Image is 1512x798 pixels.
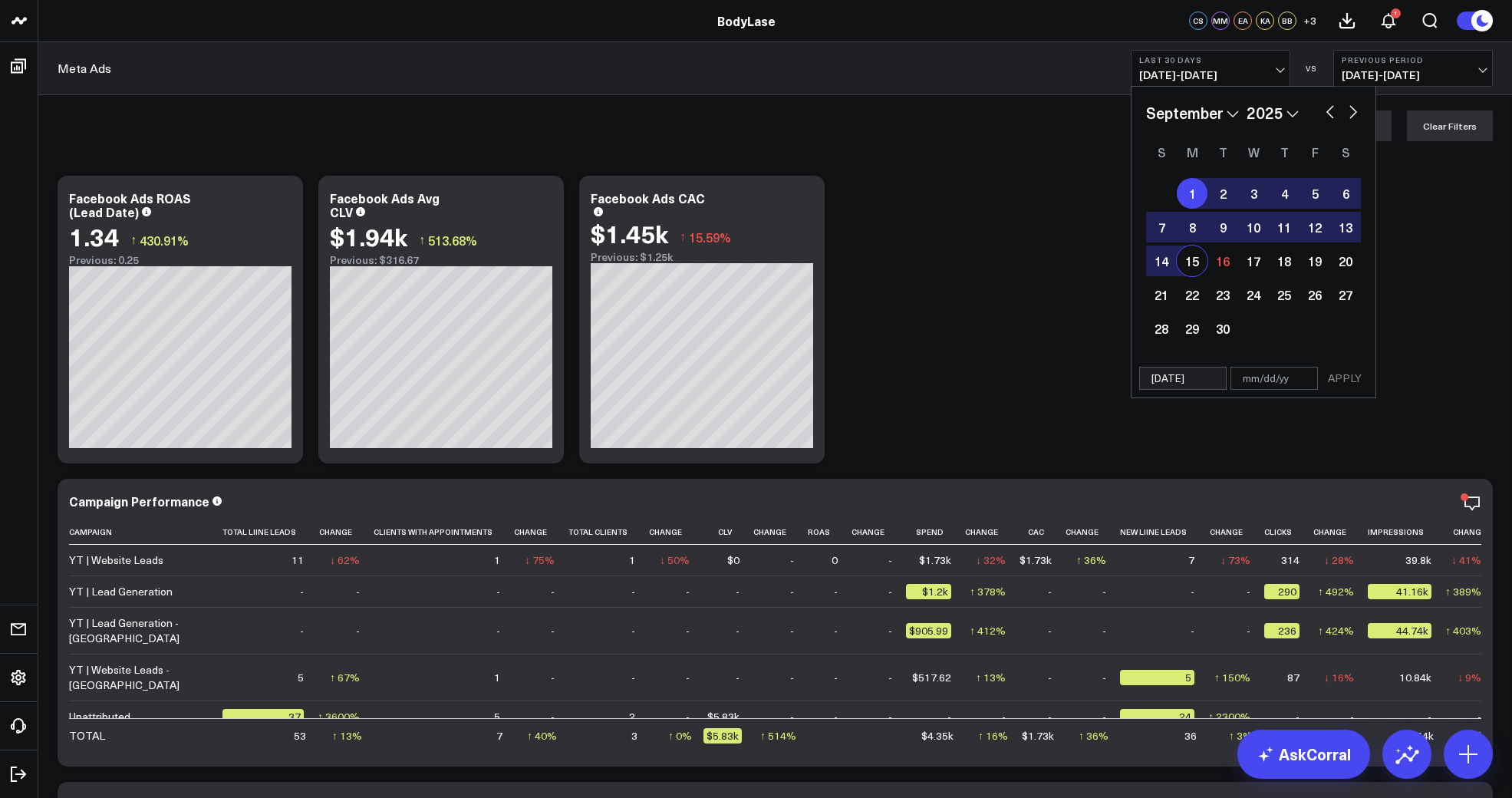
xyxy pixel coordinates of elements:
div: - [631,584,635,599]
div: CS [1189,12,1207,30]
div: 5 [494,709,500,724]
div: - [551,623,555,638]
div: 0 [832,552,838,568]
div: - [834,670,838,685]
div: - [947,709,951,724]
th: Clicks [1264,519,1313,545]
th: Change [965,519,1020,545]
div: ↓ 32% [976,552,1006,568]
button: Previous Period[DATE]-[DATE] [1333,50,1493,87]
div: - [790,552,794,568]
th: Change [649,519,703,545]
div: - [551,584,555,599]
div: ↓ 75% [525,552,555,568]
th: Cac [1020,519,1066,545]
div: - [686,670,690,685]
div: ↑ 40% [527,728,557,744]
div: - [834,623,838,638]
div: Sunday [1146,140,1177,164]
div: Campaign Performance [69,493,209,509]
div: 2 [629,709,635,724]
div: $0 [727,552,740,568]
div: - [1102,670,1106,685]
a: Meta Ads [58,60,111,77]
div: - [1048,670,1052,685]
th: Spend [906,519,965,545]
div: 136.54k [1395,728,1434,744]
div: 53 [294,728,306,744]
div: - [790,709,794,724]
button: Clear Filters [1407,110,1493,141]
span: 430.91% [140,232,189,249]
div: ↑ 3600% [318,709,360,724]
div: - [1102,623,1106,638]
div: YT | Website Leads [69,552,163,568]
div: ↓ 62% [330,552,360,568]
div: YT | Website Leads - [GEOGRAPHIC_DATA] [69,662,209,693]
div: 7 [496,728,502,744]
th: Total Clients [568,519,649,545]
div: - [686,709,690,724]
th: New Liine Leads [1120,519,1208,545]
div: 11 [292,552,304,568]
div: TOTAL [69,728,105,744]
div: Monday [1177,140,1207,164]
div: - [790,584,794,599]
div: - [1102,709,1106,724]
div: 3 [631,728,637,744]
div: - [790,623,794,638]
div: Unattributed [69,709,130,724]
div: - [834,709,838,724]
div: Saturday [1330,140,1361,164]
th: Clients With Appointments [374,519,514,545]
div: - [631,670,635,685]
div: ↑ 389% [1445,584,1481,599]
div: - [551,709,555,724]
button: +3 [1300,12,1319,30]
button: Last 30 Days[DATE]-[DATE] [1131,50,1290,87]
div: ↑ 8% [1460,728,1484,744]
div: 5 [298,670,304,685]
b: Last 30 Days [1139,55,1282,64]
div: $1.73k [1022,728,1054,744]
th: Change [1313,519,1368,545]
div: 314 [1281,552,1300,568]
div: ↓ 9% [1458,670,1481,685]
input: mm/dd/yy [1230,367,1318,390]
div: KA [1256,12,1274,30]
button: APPLY [1322,367,1368,390]
div: ↑ 36% [1076,552,1106,568]
div: $5.83k [707,709,740,724]
div: 1.34 [69,223,119,250]
th: Change [1066,519,1120,545]
div: 7 [1188,552,1194,568]
div: - [1350,709,1354,724]
div: Previous: $316.67 [330,254,552,266]
span: ↑ [130,230,137,250]
span: ↑ [680,227,686,247]
div: - [300,584,304,599]
div: 39.8k [1405,552,1431,568]
div: Friday [1300,140,1330,164]
div: 87 [1287,670,1300,685]
div: ↑ 412% [970,623,1006,638]
div: 36 [1184,728,1197,744]
div: ↑ 378% [970,584,1006,599]
div: 1 [629,552,635,568]
div: $1.45k [591,219,668,247]
th: Roas [808,519,852,545]
th: Total Liine Leads [222,519,318,545]
div: ↑ 150% [1214,670,1250,685]
div: - [1048,623,1052,638]
div: - [1296,709,1300,724]
div: - [1048,584,1052,599]
div: - [356,584,360,599]
a: BodyLase [717,12,776,29]
div: 37 [222,709,304,724]
div: ↑ 16% [978,728,1008,744]
div: 290 [1264,584,1300,599]
th: Change [852,519,906,545]
th: Change [514,519,568,545]
div: ↓ 41% [1451,552,1481,568]
div: $517.62 [912,670,951,685]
